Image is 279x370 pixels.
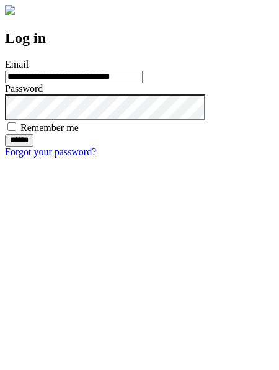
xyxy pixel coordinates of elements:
[5,83,43,94] label: Password
[20,122,79,133] label: Remember me
[5,5,15,15] img: logo-4e3dc11c47720685a147b03b5a06dd966a58ff35d612b21f08c02c0306f2b779.png
[5,30,274,47] h2: Log in
[5,147,96,157] a: Forgot your password?
[5,59,29,70] label: Email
